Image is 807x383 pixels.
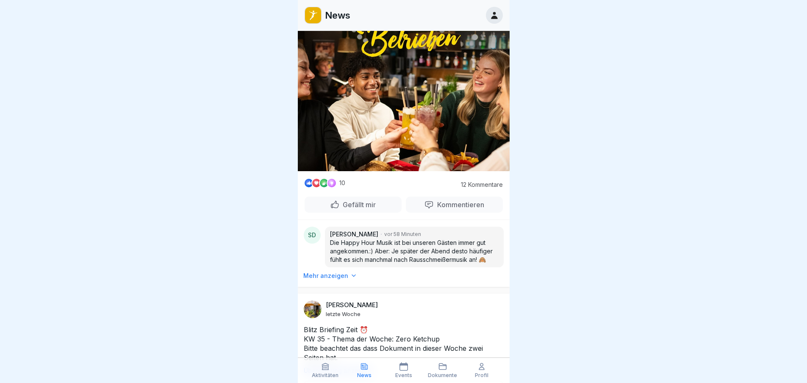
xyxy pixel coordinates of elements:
[357,372,372,378] p: News
[312,372,338,378] p: Aktivitäten
[339,180,345,186] p: 10
[330,239,499,264] p: Die Happy Hour Musik ist bei unseren Gästen immer gut angekommen.:) Aber: Je später der Abend des...
[428,372,457,378] p: Dokumente
[384,230,421,238] p: vor 58 Minuten
[434,200,484,209] p: Kommentieren
[303,272,348,280] p: Mehr anzeigen
[305,7,321,23] img: oo2rwhh5g6mqyfqxhtbddxvd.png
[325,10,350,21] p: News
[475,372,488,378] p: Profil
[326,311,361,317] p: letzte Woche
[326,301,378,309] p: [PERSON_NAME]
[330,230,378,239] p: [PERSON_NAME]
[339,200,376,209] p: Gefällt mir
[395,372,412,378] p: Events
[304,227,321,244] div: SD
[304,325,504,362] p: Blitz Briefing Zeit ⏰ KW 35 - Thema der Woche: Zero Ketchup Bitte beachtet das dass Dokument in d...
[456,181,503,188] p: 12 Kommentare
